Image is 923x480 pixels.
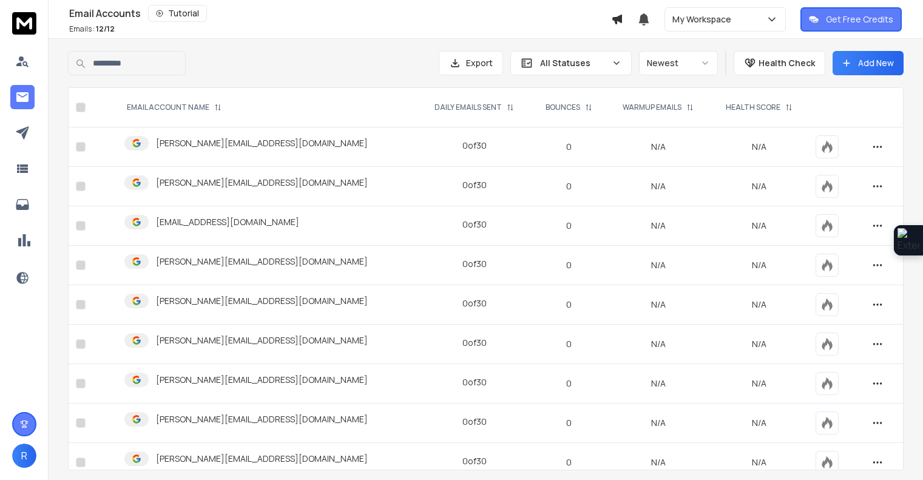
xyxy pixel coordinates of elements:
[672,13,736,25] p: My Workspace
[538,377,600,390] p: 0
[538,180,600,192] p: 0
[462,455,487,467] div: 0 of 30
[607,364,710,404] td: N/A
[734,51,825,75] button: Health Check
[538,220,600,232] p: 0
[538,141,600,153] p: 0
[12,444,36,468] button: R
[546,103,580,112] p: BOUNCES
[800,7,902,32] button: Get Free Credits
[607,285,710,325] td: N/A
[607,127,710,167] td: N/A
[717,456,801,468] p: N/A
[462,416,487,428] div: 0 of 30
[607,246,710,285] td: N/A
[156,374,368,386] p: [PERSON_NAME][EMAIL_ADDRESS][DOMAIN_NAME]
[717,338,801,350] p: N/A
[538,338,600,350] p: 0
[462,179,487,191] div: 0 of 30
[726,103,780,112] p: HEALTH SCORE
[607,404,710,443] td: N/A
[156,216,299,228] p: [EMAIL_ADDRESS][DOMAIN_NAME]
[538,259,600,271] p: 0
[639,51,718,75] button: Newest
[156,413,368,425] p: [PERSON_NAME][EMAIL_ADDRESS][DOMAIN_NAME]
[540,57,607,69] p: All Statuses
[623,103,681,112] p: WARMUP EMAILS
[156,177,368,189] p: [PERSON_NAME][EMAIL_ADDRESS][DOMAIN_NAME]
[462,297,487,309] div: 0 of 30
[607,325,710,364] td: N/A
[156,137,368,149] p: [PERSON_NAME][EMAIL_ADDRESS][DOMAIN_NAME]
[462,376,487,388] div: 0 of 30
[538,456,600,468] p: 0
[717,220,801,232] p: N/A
[538,299,600,311] p: 0
[717,180,801,192] p: N/A
[462,258,487,270] div: 0 of 30
[69,24,115,34] p: Emails :
[156,334,368,346] p: [PERSON_NAME][EMAIL_ADDRESS][DOMAIN_NAME]
[826,13,893,25] p: Get Free Credits
[898,228,919,252] img: Extension Icon
[439,51,503,75] button: Export
[148,5,207,22] button: Tutorial
[127,103,221,112] div: EMAIL ACCOUNT NAME
[833,51,904,75] button: Add New
[538,417,600,429] p: 0
[69,5,611,22] div: Email Accounts
[717,377,801,390] p: N/A
[717,141,801,153] p: N/A
[156,453,368,465] p: [PERSON_NAME][EMAIL_ADDRESS][DOMAIN_NAME]
[156,255,368,268] p: [PERSON_NAME][EMAIL_ADDRESS][DOMAIN_NAME]
[717,299,801,311] p: N/A
[96,24,115,34] span: 12 / 12
[759,57,815,69] p: Health Check
[462,337,487,349] div: 0 of 30
[462,140,487,152] div: 0 of 30
[462,218,487,231] div: 0 of 30
[434,103,502,112] p: DAILY EMAILS SENT
[156,295,368,307] p: [PERSON_NAME][EMAIL_ADDRESS][DOMAIN_NAME]
[717,417,801,429] p: N/A
[607,206,710,246] td: N/A
[607,167,710,206] td: N/A
[717,259,801,271] p: N/A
